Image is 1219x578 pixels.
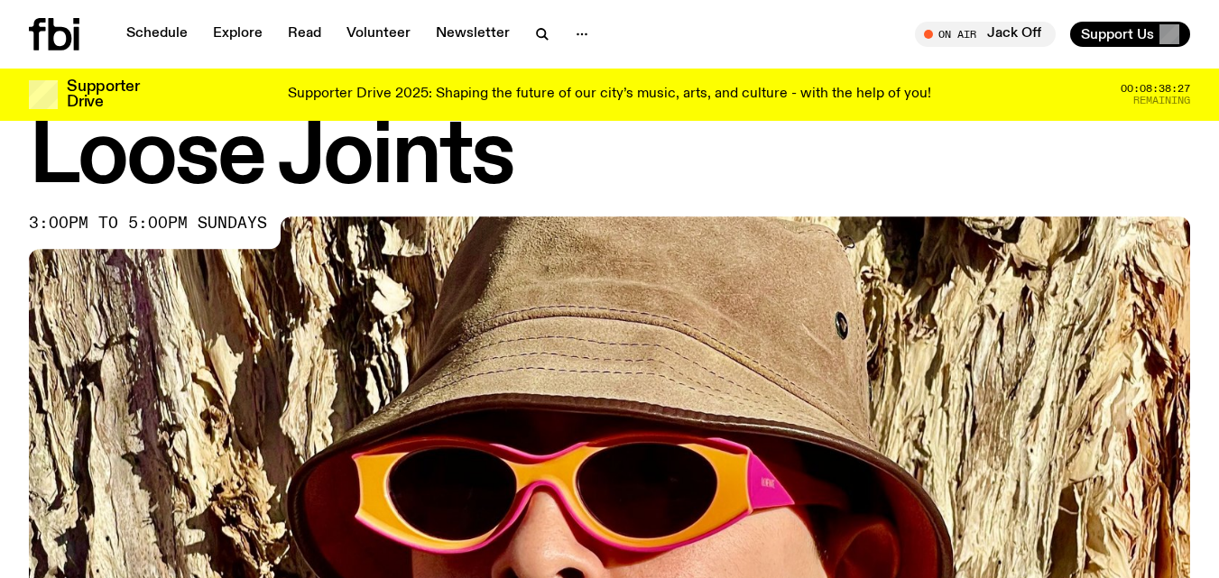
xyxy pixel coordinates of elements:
[425,22,521,47] a: Newsletter
[1133,96,1190,106] span: Remaining
[915,22,1056,47] button: On AirJack Off
[336,22,421,47] a: Volunteer
[1121,84,1190,94] span: 00:08:38:27
[202,22,273,47] a: Explore
[288,87,931,103] p: Supporter Drive 2025: Shaping the future of our city’s music, arts, and culture - with the help o...
[115,22,199,47] a: Schedule
[1070,22,1190,47] button: Support Us
[29,117,1190,198] h1: Loose Joints
[29,216,267,231] span: 3:00pm to 5:00pm sundays
[1081,26,1154,42] span: Support Us
[277,22,332,47] a: Read
[67,79,139,110] h3: Supporter Drive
